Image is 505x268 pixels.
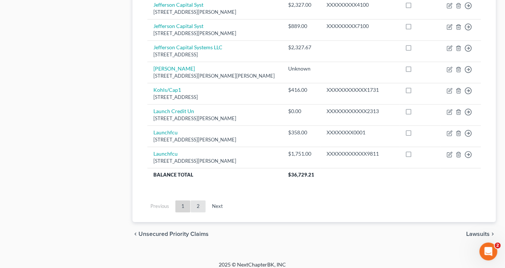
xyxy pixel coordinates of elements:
div: $0.00 [288,107,315,115]
div: XXXXXXXXXXXX2313 [327,107,393,115]
i: chevron_right [490,231,496,237]
button: chevron_left Unsecured Priority Claims [133,231,209,237]
a: Launchfcu [153,129,178,135]
div: [STREET_ADDRESS][PERSON_NAME] [153,158,276,165]
a: 2 [191,200,206,212]
span: Unsecured Priority Claims [138,231,209,237]
div: XXXXXXXXXXXX9811 [327,150,393,158]
a: Jefferson Capital Systems LLC [153,44,222,50]
div: $416.00 [288,86,315,94]
div: [STREET_ADDRESS] [153,94,276,101]
a: Jefferson Capital Syst [153,1,203,8]
div: [STREET_ADDRESS][PERSON_NAME] [153,115,276,122]
a: Jefferson Capital Syst [153,23,203,29]
button: Lawsuits chevron_right [467,231,496,237]
iframe: Intercom live chat [480,243,498,261]
div: XXXXXXXXX4100 [327,1,393,9]
a: Kohls/Cap1 [153,87,181,93]
a: 1 [175,200,190,212]
span: 2 [495,243,501,249]
a: [PERSON_NAME] [153,65,195,72]
span: $36,729.21 [288,172,314,178]
div: $358.00 [288,129,315,136]
span: Lawsuits [467,231,490,237]
div: XXXXXXXX0001 [327,129,393,136]
div: $1,751.00 [288,150,315,158]
th: Balance Total [147,168,282,181]
div: [STREET_ADDRESS][PERSON_NAME] [153,136,276,143]
div: $889.00 [288,22,315,30]
i: chevron_left [133,231,138,237]
div: XXXXXXXXX7100 [327,22,393,30]
a: Next [206,200,229,212]
div: $2,327.67 [288,44,315,51]
div: $2,327.00 [288,1,315,9]
a: Launchfcu [153,150,178,157]
div: [STREET_ADDRESS] [153,51,276,58]
div: [STREET_ADDRESS][PERSON_NAME] [153,9,276,16]
div: Unknown [288,65,315,72]
div: XXXXXXXXXXXX1731 [327,86,393,94]
div: [STREET_ADDRESS][PERSON_NAME] [153,30,276,37]
div: [STREET_ADDRESS][PERSON_NAME][PERSON_NAME] [153,72,276,80]
a: Launch Credit Un [153,108,194,114]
